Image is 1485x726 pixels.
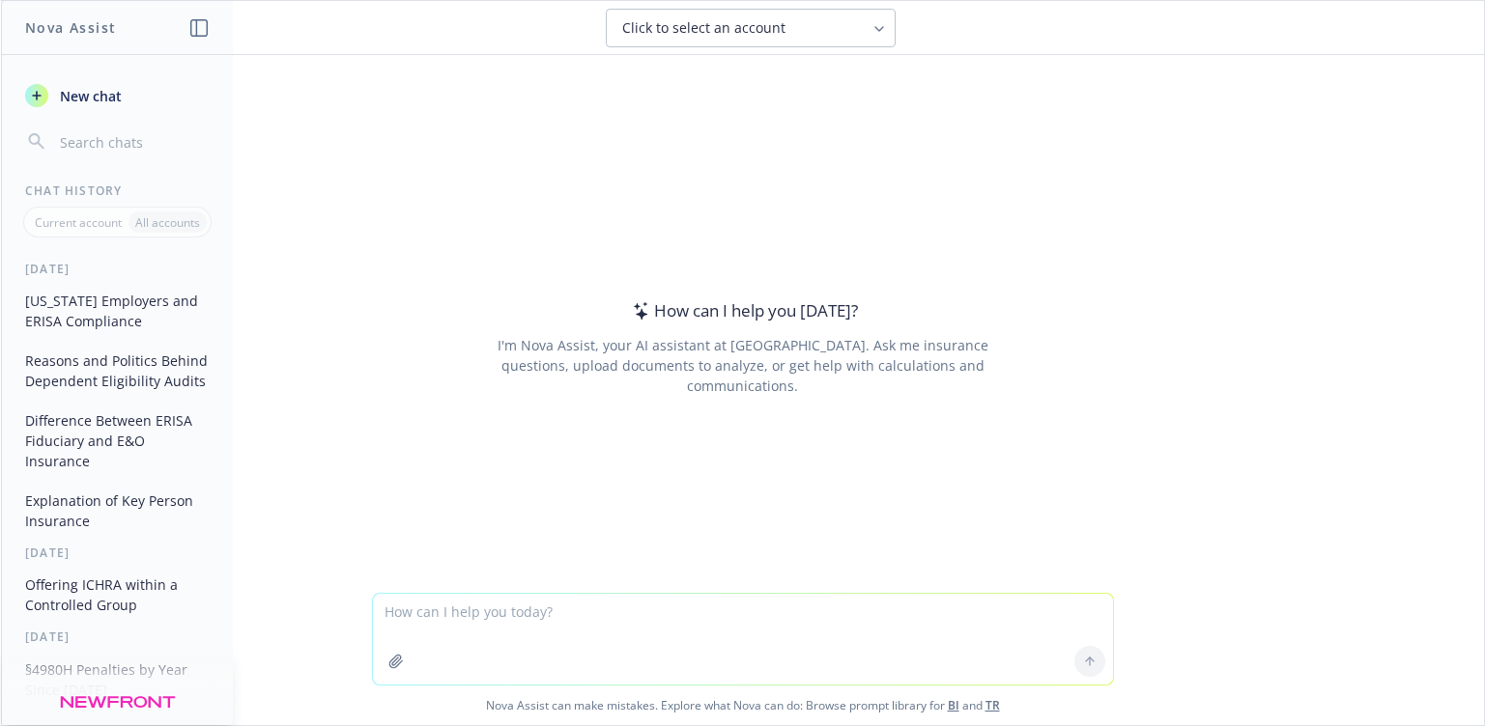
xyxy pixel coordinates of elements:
[17,345,217,397] button: Reasons and Politics Behind Dependent Eligibility Audits
[25,17,116,38] h1: Nova Assist
[2,544,233,561] div: [DATE]
[622,18,785,38] span: Click to select an account
[627,298,858,323] div: How can I help you [DATE]?
[471,335,1014,396] div: I'm Nova Assist, your AI assistant at [GEOGRAPHIC_DATA]. Ask me insurance questions, upload docum...
[35,214,122,231] p: Current account
[17,78,217,113] button: New chat
[985,697,1000,713] a: TR
[17,405,217,477] button: Difference Between ERISA Fiduciary and E&O Insurance
[56,128,210,155] input: Search chats
[17,485,217,537] button: Explanation of Key Person Insurance
[135,214,200,231] p: All accounts
[17,569,217,621] button: Offering ICHRA within a Controlled Group
[17,285,217,337] button: [US_STATE] Employers and ERISA Compliance
[606,9,896,47] button: Click to select an account
[2,628,233,645] div: [DATE]
[2,261,233,277] div: [DATE]
[948,697,959,713] a: BI
[2,182,233,199] div: Chat History
[17,654,217,706] button: §4980H Penalties by Year Since [DATE]
[9,685,1476,725] span: Nova Assist can make mistakes. Explore what Nova can do: Browse prompt library for and
[56,86,122,106] span: New chat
